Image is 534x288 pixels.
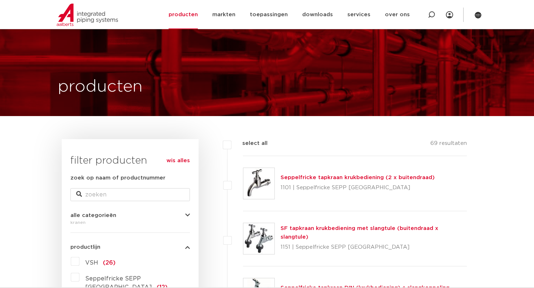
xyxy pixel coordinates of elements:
[70,244,100,250] span: productlijn
[243,168,274,199] img: Thumbnail for Seppelfricke tapkraan krukbediening (2 x buitendraad)
[85,260,98,266] span: VSH
[70,213,190,218] button: alle categorieën
[70,154,190,168] h3: filter producten
[70,213,116,218] span: alle categorieën
[70,218,190,227] div: kranen
[243,223,274,254] img: Thumbnail for SF tapkraan krukbediening met slangtule (buitendraad x slangtule)
[231,139,268,148] label: select all
[430,139,467,150] p: 69 resultaten
[166,156,190,165] a: wis alles
[281,182,435,194] p: 1101 | Seppelfricke SEPP [GEOGRAPHIC_DATA]
[281,226,438,240] a: SF tapkraan krukbediening met slangtule (buitendraad x slangtule)
[103,260,116,266] span: (26)
[281,242,467,253] p: 1151 | Seppelfricke SEPP [GEOGRAPHIC_DATA]
[58,75,143,98] h1: producten
[70,188,190,201] input: zoeken
[281,175,435,180] a: Seppelfricke tapkraan krukbediening (2 x buitendraad)
[70,174,165,182] label: zoek op naam of productnummer
[70,244,190,250] button: productlijn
